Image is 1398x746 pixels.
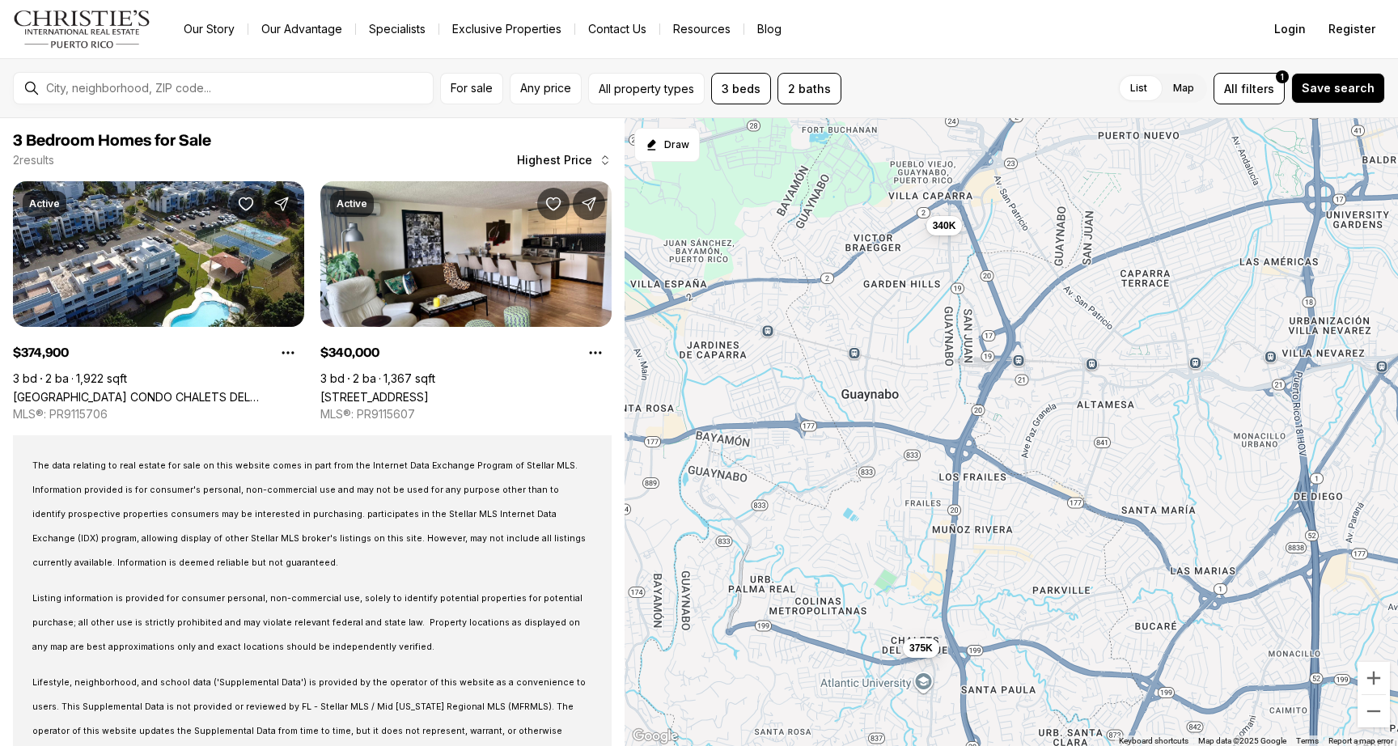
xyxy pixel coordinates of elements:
[1241,80,1274,97] span: filters
[510,73,582,104] button: Any price
[1265,13,1315,45] button: Login
[573,188,605,220] button: Share Property
[588,73,705,104] button: All property types
[320,390,429,404] a: 229 - 2, GUAYNABO PR, 00966
[32,593,582,652] span: Listing information is provided for consumer personal, non-commercial use, solely to identify pot...
[1117,74,1160,103] label: List
[439,18,574,40] a: Exclusive Properties
[1274,23,1306,36] span: Login
[13,390,304,404] a: Ave Parque de los Ninos CONDO CHALETS DEL PARQUE #4 B 6, GUAYNABO PR, 00969
[440,73,503,104] button: For sale
[711,73,771,104] button: 3 beds
[1291,73,1385,104] button: Save search
[909,642,933,655] span: 375K
[1358,662,1390,694] button: Zoom in
[13,10,151,49] img: logo
[1281,70,1284,83] span: 1
[517,154,592,167] span: Highest Price
[356,18,438,40] a: Specialists
[634,128,700,162] button: Start drawing
[507,144,621,176] button: Highest Price
[926,215,963,235] button: 340K
[1160,74,1207,103] label: Map
[13,133,211,149] span: 3 Bedroom Homes for Sale
[29,197,60,210] p: Active
[1319,13,1385,45] button: Register
[272,337,304,369] button: Property options
[520,82,571,95] span: Any price
[537,188,570,220] button: Save Property: 229 - 2
[575,18,659,40] button: Contact Us
[777,73,841,104] button: 2 baths
[579,337,612,369] button: Property options
[1296,736,1319,745] a: Terms (opens in new tab)
[248,18,355,40] a: Our Advantage
[1198,736,1286,745] span: Map data ©2025 Google
[1328,23,1375,36] span: Register
[1224,80,1238,97] span: All
[1214,73,1285,104] button: Allfilters1
[933,218,956,231] span: 340K
[660,18,743,40] a: Resources
[1328,736,1393,745] a: Report a map error
[13,154,54,167] p: 2 results
[451,82,493,95] span: For sale
[171,18,248,40] a: Our Story
[337,197,367,210] p: Active
[265,188,298,220] button: Share Property
[32,460,586,568] span: The data relating to real estate for sale on this website comes in part from the Internet Data Ex...
[230,188,262,220] button: Save Property: Ave Parque de los Ninos CONDO CHALETS DEL PARQUE #4 B 6
[744,18,794,40] a: Blog
[1302,82,1375,95] span: Save search
[903,638,939,658] button: 375K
